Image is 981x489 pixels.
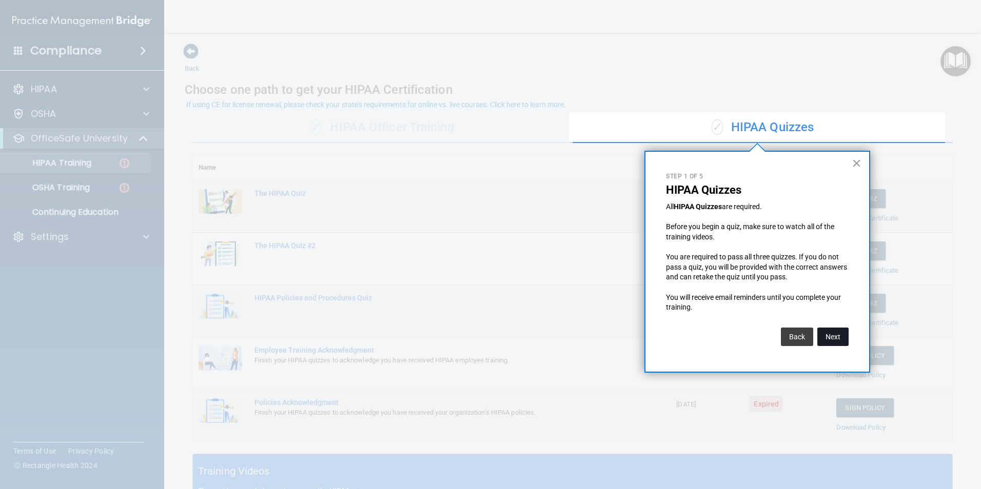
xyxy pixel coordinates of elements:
p: HIPAA Quizzes [666,184,849,197]
p: Step 1 of 5 [666,172,849,181]
span: are required. [722,202,762,211]
span: ✓ [712,119,723,135]
p: You are required to pass all three quizzes. If you do not pass a quiz, you will be provided with ... [666,252,849,282]
span: All [666,202,674,211]
button: Back [781,328,813,346]
strong: HIPAA Quizzes [674,202,722,211]
button: Next [817,328,849,346]
p: Before you begin a quiz, make sure to watch all of the training videos. [666,222,849,242]
div: HIPAA Quizzes [573,112,953,143]
button: Close [852,155,861,171]
p: You will receive email reminders until you complete your training. [666,293,849,313]
iframe: Drift Widget Chat Controller [803,416,969,457]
